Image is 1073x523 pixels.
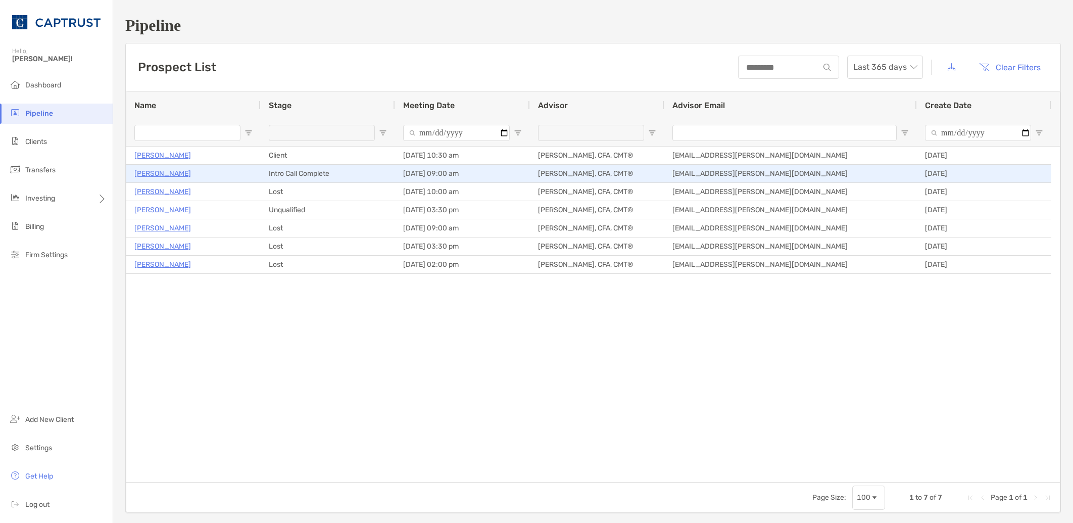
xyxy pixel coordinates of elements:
div: Client [261,147,395,164]
h1: Pipeline [125,16,1061,35]
div: Previous Page [979,494,987,502]
div: [PERSON_NAME], CFA, CMT® [530,219,664,237]
img: add_new_client icon [9,413,21,425]
button: Open Filter Menu [648,129,656,137]
div: [EMAIL_ADDRESS][PERSON_NAME][DOMAIN_NAME] [664,165,917,182]
button: Open Filter Menu [379,129,387,137]
span: Investing [25,194,55,203]
img: get-help icon [9,469,21,482]
div: [DATE] [917,183,1051,201]
span: of [930,493,936,502]
span: Log out [25,500,50,509]
span: 7 [923,493,928,502]
p: [PERSON_NAME] [134,222,191,234]
div: [DATE] 02:00 pm [395,256,530,273]
span: 1 [909,493,914,502]
div: [PERSON_NAME], CFA, CMT® [530,183,664,201]
button: Open Filter Menu [1035,129,1043,137]
span: Advisor [538,101,568,110]
div: [DATE] 03:30 pm [395,237,530,255]
button: Open Filter Menu [901,129,909,137]
span: [PERSON_NAME]! [12,55,107,63]
div: [DATE] 09:00 am [395,165,530,182]
div: [DATE] 10:00 am [395,183,530,201]
div: [DATE] [917,147,1051,164]
a: [PERSON_NAME] [134,258,191,271]
input: Create Date Filter Input [925,125,1031,141]
div: [DATE] 09:00 am [395,219,530,237]
a: [PERSON_NAME] [134,149,191,162]
div: 100 [857,493,870,502]
div: [EMAIL_ADDRESS][PERSON_NAME][DOMAIN_NAME] [664,219,917,237]
img: investing icon [9,192,21,204]
div: [DATE] [917,237,1051,255]
span: Create Date [925,101,971,110]
div: Lost [261,219,395,237]
img: CAPTRUST Logo [12,4,101,40]
span: Pipeline [25,109,53,118]
div: Next Page [1032,494,1040,502]
button: Open Filter Menu [514,129,522,137]
img: clients icon [9,135,21,147]
input: Meeting Date Filter Input [403,125,510,141]
img: transfers icon [9,163,21,175]
div: [DATE] [917,256,1051,273]
div: Lost [261,256,395,273]
a: [PERSON_NAME] [134,204,191,216]
img: pipeline icon [9,107,21,119]
img: input icon [823,64,831,71]
span: Firm Settings [25,251,68,259]
div: [EMAIL_ADDRESS][PERSON_NAME][DOMAIN_NAME] [664,237,917,255]
input: Advisor Email Filter Input [672,125,897,141]
span: Meeting Date [403,101,455,110]
img: logout icon [9,498,21,510]
img: billing icon [9,220,21,232]
img: dashboard icon [9,78,21,90]
div: [PERSON_NAME], CFA, CMT® [530,237,664,255]
div: [DATE] [917,219,1051,237]
span: Transfers [25,166,56,174]
span: Clients [25,137,47,146]
div: [PERSON_NAME], CFA, CMT® [530,201,664,219]
span: 1 [1023,493,1028,502]
img: settings icon [9,441,21,453]
div: [EMAIL_ADDRESS][PERSON_NAME][DOMAIN_NAME] [664,183,917,201]
span: Settings [25,444,52,452]
button: Open Filter Menu [245,129,253,137]
span: Dashboard [25,81,61,89]
span: to [915,493,922,502]
div: [DATE] 10:30 am [395,147,530,164]
span: Get Help [25,472,53,481]
div: [DATE] [917,165,1051,182]
div: [EMAIL_ADDRESS][PERSON_NAME][DOMAIN_NAME] [664,147,917,164]
div: [EMAIL_ADDRESS][PERSON_NAME][DOMAIN_NAME] [664,201,917,219]
h3: Prospect List [138,60,216,74]
span: Page [991,493,1007,502]
div: [DATE] [917,201,1051,219]
span: 7 [938,493,942,502]
a: [PERSON_NAME] [134,167,191,180]
div: Unqualified [261,201,395,219]
a: [PERSON_NAME] [134,185,191,198]
span: of [1015,493,1021,502]
img: firm-settings icon [9,248,21,260]
div: First Page [966,494,974,502]
div: Intro Call Complete [261,165,395,182]
div: Page Size [852,486,885,510]
div: Lost [261,183,395,201]
a: [PERSON_NAME] [134,240,191,253]
span: Add New Client [25,415,74,424]
div: Lost [261,237,395,255]
input: Name Filter Input [134,125,240,141]
span: Billing [25,222,44,231]
button: Clear Filters [971,56,1048,78]
div: Last Page [1044,494,1052,502]
div: Page Size: [812,493,846,502]
div: [DATE] 03:30 pm [395,201,530,219]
